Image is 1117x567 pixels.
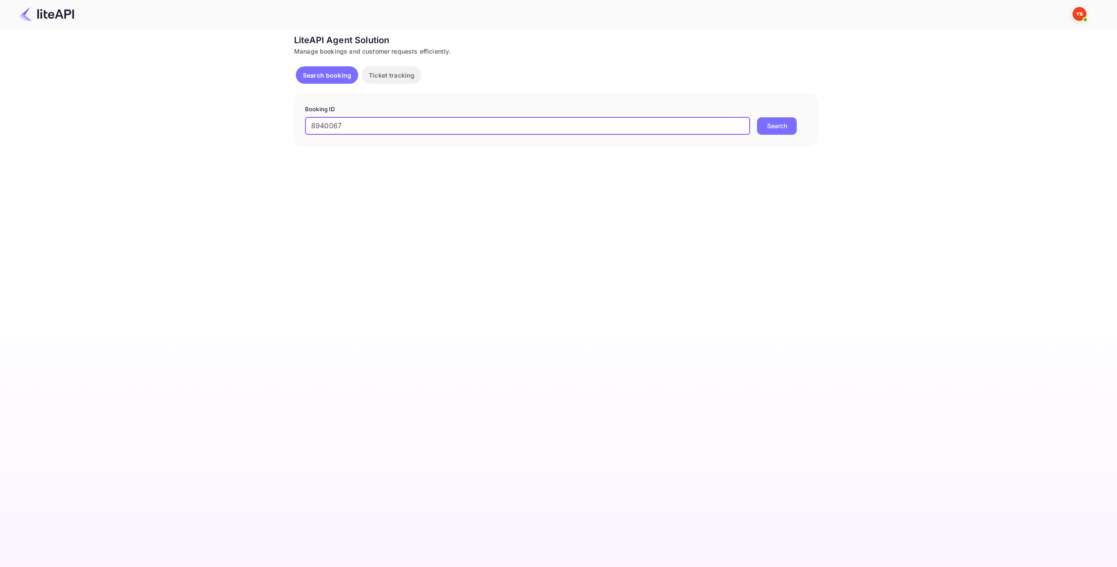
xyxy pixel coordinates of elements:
[303,71,351,80] p: Search booking
[305,105,807,114] p: Booking ID
[1072,7,1086,21] img: Yandex Support
[294,34,818,47] div: LiteAPI Agent Solution
[305,117,750,135] input: Enter Booking ID (e.g., 63782194)
[757,117,797,135] button: Search
[294,47,818,56] div: Manage bookings and customer requests efficiently.
[369,71,415,80] p: Ticket tracking
[19,7,74,21] img: LiteAPI Logo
